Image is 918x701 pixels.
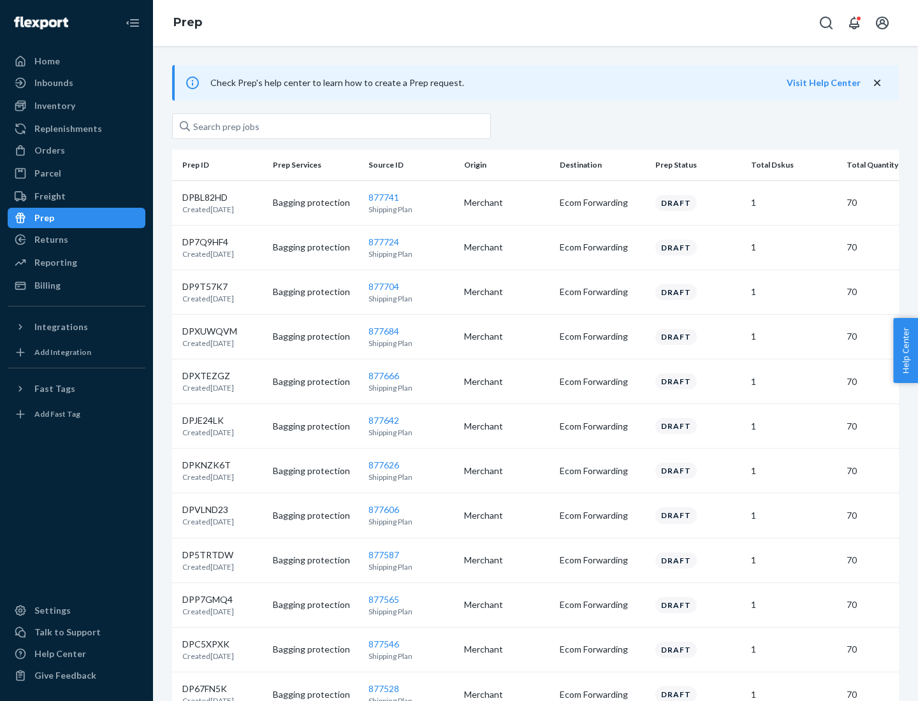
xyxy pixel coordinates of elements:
[655,642,697,658] div: Draft
[368,504,399,515] a: 877606
[870,10,895,36] button: Open account menu
[182,382,234,393] p: Created [DATE]
[368,516,454,527] p: Shipping Plan
[368,594,399,605] a: 877565
[34,144,65,157] div: Orders
[655,240,697,256] div: Draft
[751,509,836,522] p: 1
[368,459,399,470] a: 877626
[14,17,68,29] img: Flexport logo
[560,554,645,567] p: Ecom Forwarding
[751,330,836,343] p: 1
[751,375,836,388] p: 1
[34,76,73,89] div: Inbounds
[182,249,234,259] p: Created [DATE]
[560,330,645,343] p: Ecom Forwarding
[273,509,358,522] p: Bagging protection
[8,317,145,337] button: Integrations
[464,509,550,522] p: Merchant
[34,279,61,292] div: Billing
[182,191,234,204] p: DPBL82HD
[751,285,836,298] p: 1
[368,415,399,426] a: 877642
[182,561,234,572] p: Created [DATE]
[34,122,102,135] div: Replenishments
[163,4,212,41] ol: breadcrumbs
[182,549,234,561] p: DP5TRTDW
[464,285,550,298] p: Merchant
[751,196,836,209] p: 1
[182,683,234,695] p: DP67FN5K
[8,404,145,424] a: Add Fast Tag
[751,420,836,433] p: 1
[464,375,550,388] p: Merchant
[560,420,645,433] p: Ecom Forwarding
[34,212,54,224] div: Prep
[560,285,645,298] p: Ecom Forwarding
[182,280,234,293] p: DP9T57K7
[34,647,86,660] div: Help Center
[34,347,91,358] div: Add Integration
[8,51,145,71] a: Home
[273,241,358,254] p: Bagging protection
[464,330,550,343] p: Merchant
[368,427,454,438] p: Shipping Plan
[8,119,145,139] a: Replenishments
[368,338,454,349] p: Shipping Plan
[464,688,550,701] p: Merchant
[273,598,358,611] p: Bagging protection
[368,204,454,215] p: Shipping Plan
[182,414,234,427] p: DPJE24LK
[464,196,550,209] p: Merchant
[34,55,60,68] div: Home
[182,651,234,661] p: Created [DATE]
[8,140,145,161] a: Orders
[751,688,836,701] p: 1
[34,382,75,395] div: Fast Tags
[8,73,145,93] a: Inbounds
[8,96,145,116] a: Inventory
[182,236,234,249] p: DP7Q9HF4
[560,688,645,701] p: Ecom Forwarding
[655,284,697,300] div: Draft
[34,604,71,617] div: Settings
[464,420,550,433] p: Merchant
[746,150,841,180] th: Total Dskus
[273,688,358,701] p: Bagging protection
[8,275,145,296] a: Billing
[34,669,96,682] div: Give Feedback
[120,10,145,36] button: Close Navigation
[273,643,358,656] p: Bagging protection
[273,196,358,209] p: Bagging protection
[173,15,202,29] a: Prep
[871,76,884,90] button: close
[655,373,697,389] div: Draft
[8,644,145,664] a: Help Center
[182,293,234,304] p: Created [DATE]
[560,509,645,522] p: Ecom Forwarding
[464,643,550,656] p: Merchant
[655,597,697,613] div: Draft
[182,427,234,438] p: Created [DATE]
[560,643,645,656] p: Ecom Forwarding
[172,150,268,180] th: Prep ID
[182,459,234,472] p: DPKNZK6T
[273,554,358,567] p: Bagging protection
[368,472,454,482] p: Shipping Plan
[273,330,358,343] p: Bagging protection
[8,342,145,363] a: Add Integration
[560,598,645,611] p: Ecom Forwarding
[182,638,234,651] p: DPC5XPXK
[655,329,697,345] div: Draft
[34,321,88,333] div: Integrations
[182,593,234,606] p: DPP7GMQ4
[368,606,454,617] p: Shipping Plan
[893,318,918,383] button: Help Center
[841,10,867,36] button: Open notifications
[182,204,234,215] p: Created [DATE]
[368,549,399,560] a: 877587
[368,249,454,259] p: Shipping Plan
[655,195,697,211] div: Draft
[655,463,697,479] div: Draft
